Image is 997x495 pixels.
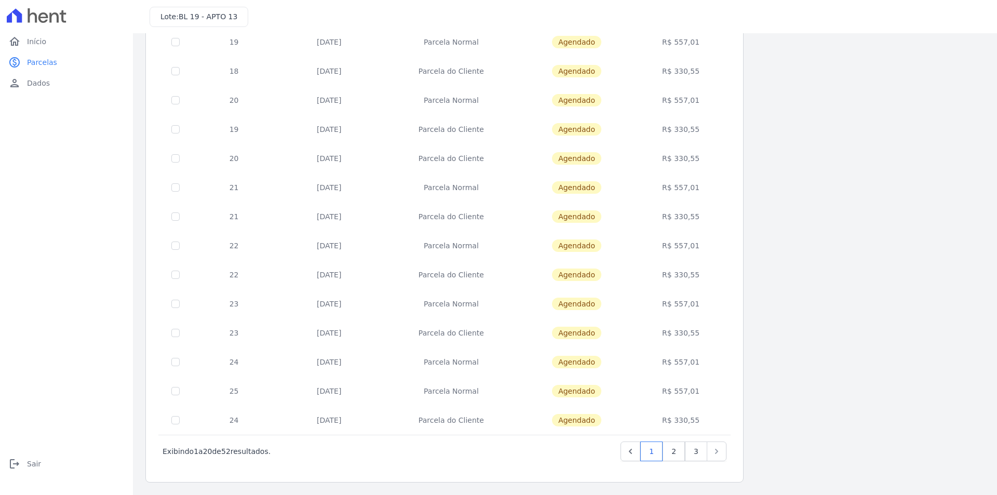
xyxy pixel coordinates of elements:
span: Agendado [552,239,601,252]
span: Agendado [552,385,601,397]
td: 19 [192,115,276,144]
td: [DATE] [276,57,382,86]
td: R$ 557,01 [634,28,729,57]
td: R$ 330,55 [634,144,729,173]
span: Dados [27,78,50,88]
td: 23 [192,318,276,347]
td: R$ 330,55 [634,318,729,347]
td: R$ 557,01 [634,289,729,318]
td: R$ 330,55 [634,57,729,86]
td: [DATE] [276,231,382,260]
span: Agendado [552,94,601,106]
span: Parcelas [27,57,57,68]
a: 2 [663,442,685,461]
td: Parcela do Cliente [382,115,520,144]
td: [DATE] [276,347,382,377]
td: Parcela do Cliente [382,57,520,86]
i: person [8,77,21,89]
td: [DATE] [276,173,382,202]
a: personDados [4,73,129,93]
span: 1 [194,447,198,456]
td: 24 [192,406,276,435]
span: Agendado [552,65,601,77]
td: 22 [192,260,276,289]
td: R$ 557,01 [634,173,729,202]
td: 20 [192,144,276,173]
td: 19 [192,28,276,57]
td: Parcela Normal [382,289,520,318]
a: logoutSair [4,453,129,474]
span: Agendado [552,36,601,48]
span: Agendado [552,152,601,165]
td: 21 [192,173,276,202]
a: 1 [640,442,663,461]
td: [DATE] [276,289,382,318]
span: Agendado [552,298,601,310]
td: 24 [192,347,276,377]
a: Previous [621,442,640,461]
td: Parcela do Cliente [382,318,520,347]
td: 20 [192,86,276,115]
td: Parcela Normal [382,347,520,377]
td: R$ 557,01 [634,231,729,260]
td: Parcela Normal [382,173,520,202]
td: R$ 330,55 [634,260,729,289]
i: home [8,35,21,48]
td: Parcela do Cliente [382,260,520,289]
td: R$ 557,01 [634,347,729,377]
span: Agendado [552,327,601,339]
td: [DATE] [276,144,382,173]
td: Parcela do Cliente [382,144,520,173]
td: [DATE] [276,28,382,57]
td: [DATE] [276,318,382,347]
td: R$ 557,01 [634,377,729,406]
p: Exibindo a de resultados. [163,446,271,457]
span: Agendado [552,269,601,281]
td: R$ 330,55 [634,115,729,144]
td: 21 [192,202,276,231]
span: Agendado [552,210,601,223]
span: Agendado [552,414,601,426]
td: 25 [192,377,276,406]
span: 52 [221,447,231,456]
td: [DATE] [276,202,382,231]
td: [DATE] [276,406,382,435]
a: 3 [685,442,707,461]
td: Parcela Normal [382,231,520,260]
td: [DATE] [276,86,382,115]
td: R$ 330,55 [634,406,729,435]
td: 22 [192,231,276,260]
td: R$ 330,55 [634,202,729,231]
a: paidParcelas [4,52,129,73]
td: [DATE] [276,115,382,144]
td: [DATE] [276,377,382,406]
td: [DATE] [276,260,382,289]
span: BL 19 - APTO 13 [179,12,237,21]
i: logout [8,458,21,470]
span: Agendado [552,356,601,368]
td: Parcela Normal [382,28,520,57]
span: Início [27,36,46,47]
span: 20 [203,447,212,456]
td: Parcela Normal [382,86,520,115]
i: paid [8,56,21,69]
a: Next [707,442,726,461]
td: Parcela Normal [382,377,520,406]
td: 23 [192,289,276,318]
span: Agendado [552,123,601,136]
a: homeInício [4,31,129,52]
h3: Lote: [160,11,237,22]
span: Agendado [552,181,601,194]
td: Parcela do Cliente [382,406,520,435]
td: R$ 557,01 [634,86,729,115]
span: Sair [27,459,41,469]
td: Parcela do Cliente [382,202,520,231]
td: 18 [192,57,276,86]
